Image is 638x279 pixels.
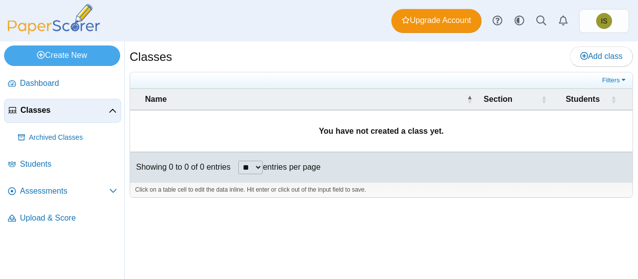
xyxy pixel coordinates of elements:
[541,89,547,110] span: Section : Activate to sort
[20,78,117,89] span: Dashboard
[4,72,121,96] a: Dashboard
[29,133,117,143] span: Archived Classes
[4,180,121,204] a: Assessments
[319,127,444,135] b: You have not created a class yet.
[596,13,612,29] span: Isaiah Sexton
[580,52,623,60] span: Add class
[20,186,109,197] span: Assessments
[130,182,633,197] div: Click on a table cell to edit the data inline. Hit enter or click out of the input field to save.
[570,46,633,66] a: Add class
[566,95,600,103] span: Students
[20,213,117,224] span: Upload & Score
[263,163,320,171] label: entries per page
[4,207,121,231] a: Upload & Score
[4,27,104,36] a: PaperScorer
[130,48,172,65] h1: Classes
[579,9,629,33] a: Isaiah Sexton
[4,99,121,123] a: Classes
[483,95,512,103] span: Section
[467,89,473,110] span: Name : Activate to invert sorting
[4,4,104,34] img: PaperScorer
[20,159,117,170] span: Students
[14,126,121,150] a: Archived Classes
[600,75,630,85] a: Filters
[4,45,120,65] a: Create New
[601,17,607,24] span: Isaiah Sexton
[20,105,109,116] span: Classes
[391,9,481,33] a: Upgrade Account
[130,152,230,182] div: Showing 0 to 0 of 0 entries
[4,153,121,177] a: Students
[145,95,167,103] span: Name
[552,10,574,32] a: Alerts
[402,15,471,26] span: Upgrade Account
[611,89,617,110] span: Students : Activate to sort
